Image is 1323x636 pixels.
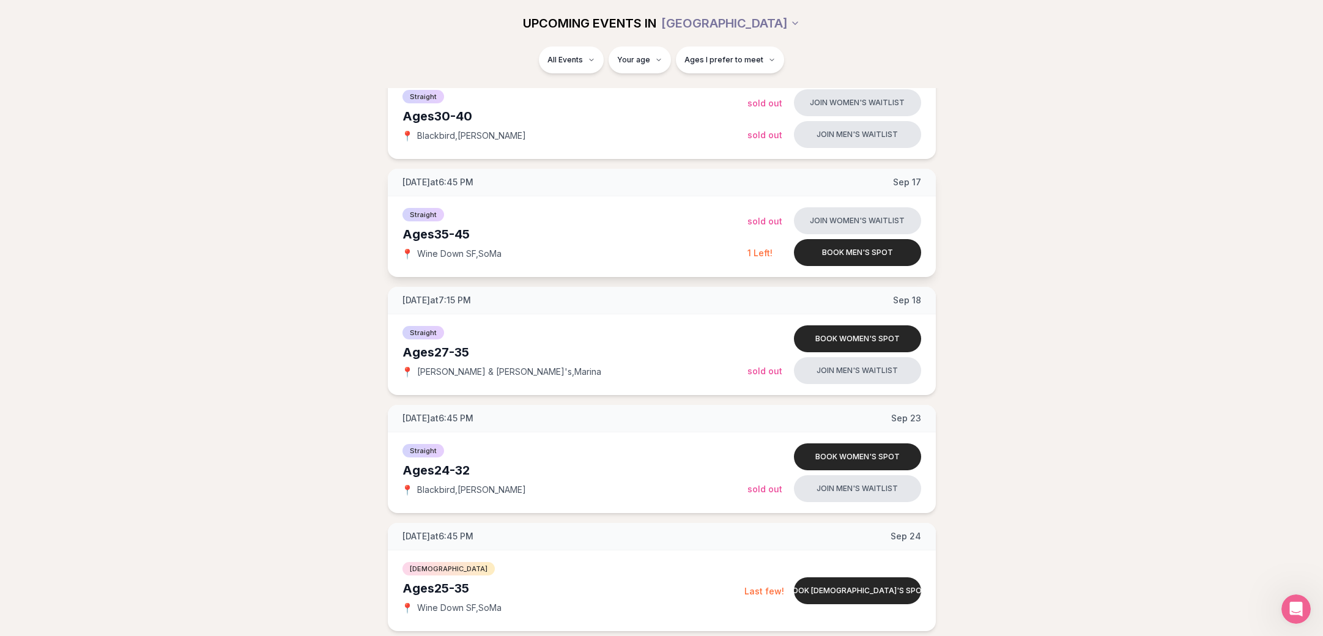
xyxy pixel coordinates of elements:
button: Join men's waitlist [794,121,921,148]
span: [DATE] at 6:45 PM [402,412,473,424]
span: [DEMOGRAPHIC_DATA] [402,562,495,575]
span: 📍 [402,485,412,495]
span: Sep 23 [891,412,921,424]
span: UPCOMING EVENTS IN [523,15,656,32]
span: Straight [402,90,444,103]
button: Book [DEMOGRAPHIC_DATA]'s spot [794,577,921,604]
span: Wine Down SF , SoMa [417,602,502,614]
button: Ages I prefer to meet [676,46,784,73]
button: Join women's waitlist [794,207,921,234]
span: [DATE] at 7:15 PM [402,294,471,306]
span: All Events [547,55,583,65]
div: Ages 27-35 [402,344,747,361]
span: Sep 17 [893,176,921,188]
span: Sold Out [747,366,782,376]
span: Straight [402,326,444,339]
span: Sold Out [747,98,782,108]
div: Ages 25-35 [402,580,744,597]
span: Sold Out [747,130,782,140]
span: Sold Out [747,484,782,494]
span: Sep 18 [893,294,921,306]
span: Straight [402,444,444,457]
span: 1 Left! [747,248,773,258]
span: Sep 24 [891,530,921,542]
button: Join men's waitlist [794,357,921,384]
span: Your age [617,55,650,65]
div: Ages 24-32 [402,462,747,479]
span: Last few! [744,586,784,596]
button: Your age [609,46,671,73]
span: 📍 [402,367,412,377]
span: Wine Down SF , SoMa [417,248,502,260]
span: Straight [402,208,444,221]
span: Sold Out [747,216,782,226]
span: Ages I prefer to meet [684,55,763,65]
button: Book women's spot [794,443,921,470]
button: All Events [539,46,604,73]
span: [PERSON_NAME] & [PERSON_NAME]'s , Marina [417,366,601,378]
span: [DATE] at 6:45 PM [402,530,473,542]
div: Ages 30-40 [402,108,747,125]
button: Join men's waitlist [794,475,921,502]
span: Blackbird , [PERSON_NAME] [417,130,526,142]
button: Book women's spot [794,325,921,352]
span: 📍 [402,249,412,259]
div: Ages 35-45 [402,226,747,243]
span: 📍 [402,131,412,141]
button: Book men's spot [794,239,921,266]
span: Blackbird , [PERSON_NAME] [417,484,526,496]
button: Join women's waitlist [794,89,921,116]
iframe: Intercom live chat [1281,594,1311,624]
span: 📍 [402,603,412,613]
button: [GEOGRAPHIC_DATA] [661,10,800,37]
span: [DATE] at 6:45 PM [402,176,473,188]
